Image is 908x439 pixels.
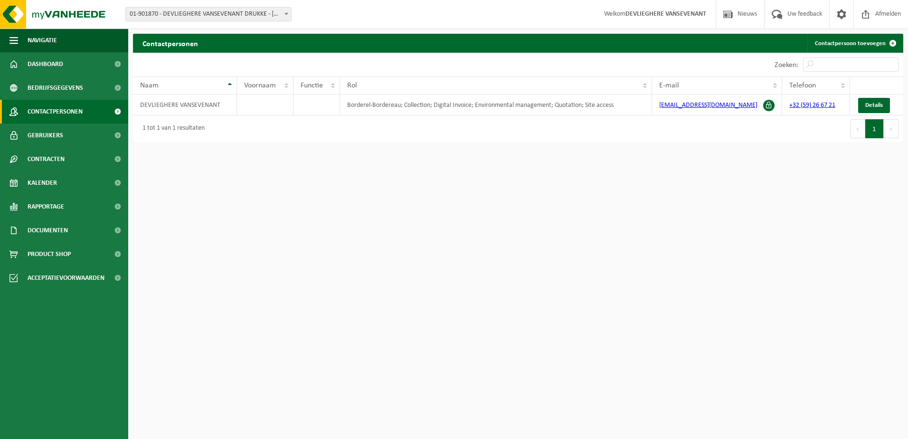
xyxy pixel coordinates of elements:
[133,95,237,115] td: DEVLIEGHERE VANSEVENANT
[347,82,357,89] span: Rol
[244,82,276,89] span: Voornaam
[659,82,679,89] span: E-mail
[789,102,835,109] a: +32 (59) 26 67 21
[340,95,652,115] td: Borderel-Bordereau; Collection; Digital Invoice; Environmental management; Quotation; Site access
[28,76,83,100] span: Bedrijfsgegevens
[789,82,816,89] span: Telefoon
[126,8,291,21] span: 01-901870 - DEVLIEGHERE VANSEVENANT DRUKKE - OUDENBURG
[138,120,205,137] div: 1 tot 1 van 1 resultaten
[858,98,890,113] a: Details
[133,34,208,52] h2: Contactpersonen
[850,119,865,138] button: Previous
[625,10,706,18] strong: DEVLIEGHERE VANSEVENANT
[28,147,65,171] span: Contracten
[28,266,104,290] span: Acceptatievoorwaarden
[775,61,798,69] label: Zoeken:
[28,171,57,195] span: Kalender
[865,102,883,108] span: Details
[28,124,63,147] span: Gebruikers
[884,119,899,138] button: Next
[28,100,83,124] span: Contactpersonen
[659,102,757,109] a: [EMAIL_ADDRESS][DOMAIN_NAME]
[28,195,64,219] span: Rapportage
[301,82,323,89] span: Functie
[28,29,57,52] span: Navigatie
[125,7,292,21] span: 01-901870 - DEVLIEGHERE VANSEVENANT DRUKKE - OUDENBURG
[28,242,71,266] span: Product Shop
[807,34,902,53] a: Contactpersoon toevoegen
[28,52,63,76] span: Dashboard
[865,119,884,138] button: 1
[28,219,68,242] span: Documenten
[140,82,159,89] span: Naam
